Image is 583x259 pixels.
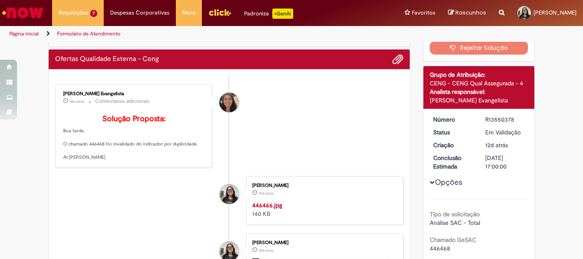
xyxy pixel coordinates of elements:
button: Adicionar anexos [392,54,403,65]
time: 19/09/2025 12:04:10 [259,191,274,196]
div: Fernanda Hamada Pereira [219,184,239,204]
span: Análise SAC - Total [430,219,480,227]
a: 446466.jpg [252,201,282,209]
ul: Trilhas de página [6,26,382,42]
span: 18h atrás [70,99,85,104]
dt: Status [427,128,479,137]
div: [PERSON_NAME] Evangelista [430,96,528,105]
div: [PERSON_NAME] [252,183,394,188]
div: R13550378 [485,115,525,124]
div: [DATE] 17:00:00 [485,154,525,171]
span: Requisições [58,9,88,17]
span: 446468 [430,244,450,252]
time: 30/09/2025 15:06:55 [70,99,85,104]
div: [PERSON_NAME] Evangelista [63,91,205,96]
p: +GenAi [272,9,293,19]
span: 12d atrás [259,248,274,253]
span: 7 [90,10,97,17]
b: Solução Proposta: [102,114,166,124]
div: Analista responsável: [430,87,528,96]
h2: Ofertas Qualidade Externa - Ceng Histórico de tíquete [55,55,159,63]
span: 12d atrás [485,141,508,149]
small: Comentários adicionais [95,98,150,105]
span: Despesas Corporativas [110,9,169,17]
img: ServiceNow [1,4,45,21]
div: Padroniza [244,9,293,19]
time: 19/09/2025 12:04:18 [485,141,508,149]
div: CENG - CENG Qual Assegurada - 4 [430,79,528,87]
div: Pollyane De Souza Ramos Evangelista [219,93,239,112]
div: 140 KB [252,201,394,218]
span: [PERSON_NAME] [533,9,577,16]
p: Boa tarde, O chamado 446468 foi invalidado do indicador por duplicidade. At.[PERSON_NAME] [63,115,205,161]
button: Rejeitar Solução [430,41,528,55]
span: Rascunhos [455,9,486,17]
dt: Número [427,115,479,124]
dt: Conclusão Estimada [427,154,479,171]
div: [PERSON_NAME] [252,240,394,245]
span: 12d atrás [259,191,274,196]
b: Chamado GeSAC [430,236,476,244]
span: More [182,9,195,17]
a: Página inicial [9,30,39,37]
div: 19/09/2025 12:04:18 [485,141,525,149]
b: Tipo de solicitação [430,210,480,218]
div: Grupo de Atribuição: [430,70,528,79]
dt: Criação [427,141,479,149]
div: Em Validação [485,128,525,137]
a: Formulário de Atendimento [57,30,120,37]
img: click_logo_yellow_360x200.png [208,6,231,19]
span: Favoritos [412,9,435,17]
a: Rascunhos [448,9,486,17]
